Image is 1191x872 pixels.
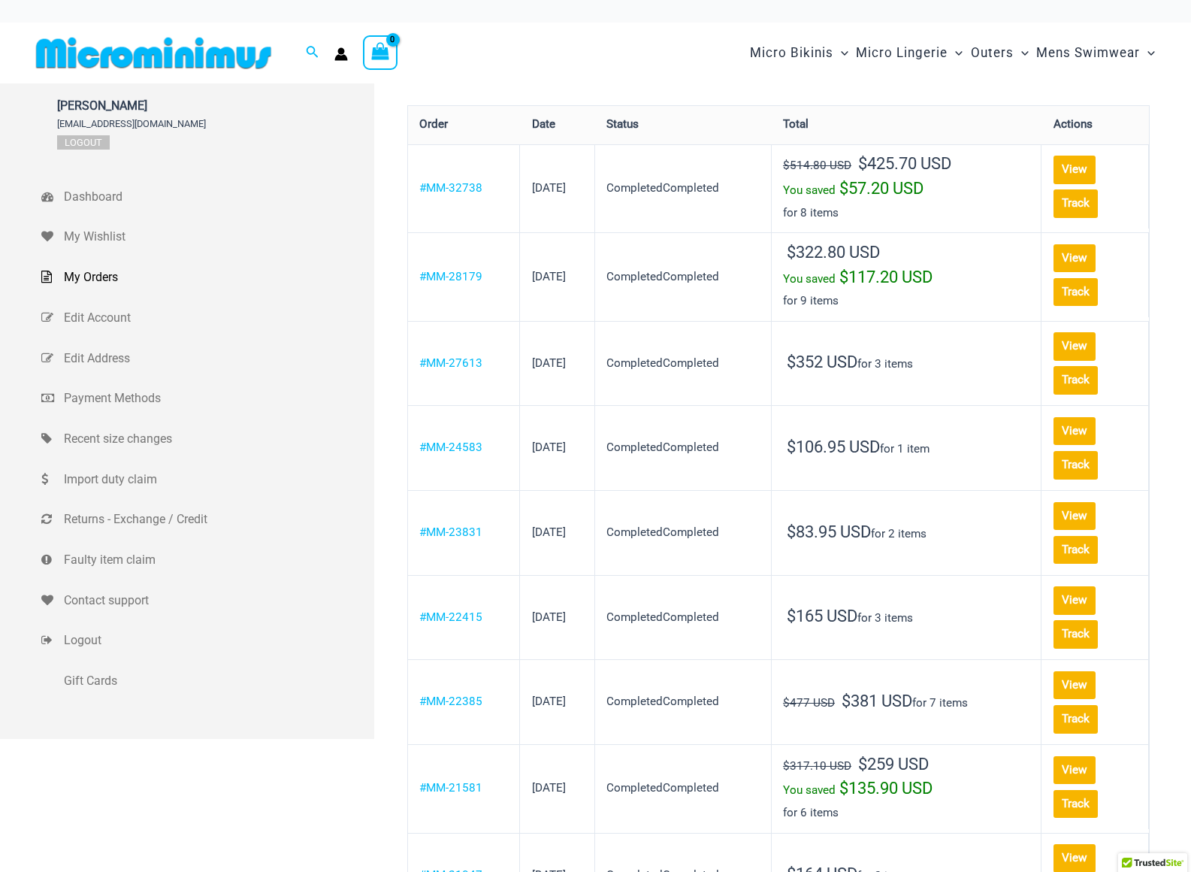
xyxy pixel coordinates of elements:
td: for 6 items [772,744,1041,833]
span: Menu Toggle [1140,34,1155,72]
span: $ [842,692,851,710]
a: View order MM-27613 [1053,332,1096,361]
span: [EMAIL_ADDRESS][DOMAIN_NAME] [57,118,206,129]
a: Edit Account [41,298,374,338]
span: Status [606,117,639,131]
span: 117.20 USD [839,268,933,286]
td: CompletedCompleted [595,575,772,660]
span: 135.90 USD [839,779,933,798]
span: $ [858,154,867,173]
td: for 1 item [772,405,1041,490]
span: Import duty claim [64,468,370,491]
time: [DATE] [532,441,566,454]
span: $ [787,438,796,456]
a: View order number MM-22385 [419,695,482,708]
span: Logout [64,629,370,652]
time: [DATE] [532,356,566,370]
a: Recent size changes [41,419,374,459]
a: Logout [57,135,110,150]
a: View order number MM-27613 [419,356,482,370]
span: Dashboard [64,186,370,208]
span: Outers [971,34,1014,72]
span: 259 USD [858,755,929,774]
a: View order number MM-21581 [419,781,482,795]
span: My Wishlist [64,226,370,248]
a: Mens SwimwearMenu ToggleMenu Toggle [1032,30,1159,76]
span: Returns - Exchange / Credit [64,508,370,531]
span: Mens Swimwear [1036,34,1140,72]
span: 322.80 USD [787,243,880,262]
a: View order MM-22415 [1053,586,1096,615]
a: View order MM-28179 [1053,244,1096,273]
span: Menu Toggle [948,34,963,72]
span: Micro Bikinis [750,34,833,72]
time: [DATE] [532,270,566,283]
span: $ [787,353,796,371]
a: View order number MM-24583 [419,441,482,454]
a: OutersMenu ToggleMenu Toggle [967,30,1032,76]
td: for 3 items [772,575,1041,660]
span: Order [419,117,448,131]
td: CompletedCompleted [595,321,772,406]
td: CompletedCompleted [595,405,772,490]
a: Faulty item claim [41,540,374,580]
a: Track order number MM-22385 [1053,705,1098,734]
span: Faulty item claim [64,549,370,571]
a: My Orders [41,257,374,298]
a: View order MM-21581 [1053,756,1096,785]
td: for 8 items [772,144,1041,233]
a: Track order number MM-32738 [1053,189,1098,218]
span: $ [787,243,796,262]
span: Contact support [64,589,370,612]
time: [DATE] [532,610,566,624]
span: Menu Toggle [833,34,848,72]
span: $ [839,179,848,198]
a: My Wishlist [41,216,374,257]
span: Micro Lingerie [856,34,948,72]
span: Total [783,117,809,131]
span: $ [787,607,796,625]
a: Track order number MM-24583 [1053,451,1098,480]
span: 352 USD [787,353,857,371]
time: [DATE] [532,695,566,708]
time: [DATE] [532,181,566,195]
a: Dashboard [41,177,374,217]
a: View Shopping Cart, empty [363,35,398,70]
td: CompletedCompleted [595,744,772,833]
div: You saved [783,777,1029,802]
td: for 9 items [772,232,1041,321]
td: for 7 items [772,659,1041,744]
span: 425.70 USD [858,154,951,173]
del: $477 USD [783,696,835,710]
span: Date [532,117,555,131]
img: MM SHOP LOGO FLAT [30,36,277,70]
a: View order MM-24583 [1053,417,1096,446]
span: 57.20 USD [839,179,923,198]
span: $ [858,755,867,774]
nav: Site Navigation [744,28,1161,78]
span: Menu Toggle [1014,34,1029,72]
a: Edit Address [41,338,374,379]
a: Search icon link [306,44,319,62]
span: 381 USD [842,692,912,710]
span: $ [839,779,848,798]
del: $514.80 USD [783,159,851,172]
del: $317.10 USD [783,759,851,773]
span: Edit Account [64,307,370,329]
span: 106.95 USD [787,438,880,456]
a: Micro LingerieMenu ToggleMenu Toggle [852,30,966,76]
a: Import duty claim [41,459,374,500]
span: 165 USD [787,607,857,625]
span: Payment Methods [64,387,370,410]
td: CompletedCompleted [595,144,772,233]
a: Track order number MM-27613 [1053,366,1098,395]
span: Gift Cards [64,670,370,692]
a: View order number MM-22415 [419,610,482,624]
a: Account icon link [334,47,348,61]
a: Track order number MM-23831 [1053,536,1098,565]
div: You saved [783,266,1029,291]
a: Gift Cards [41,661,374,701]
span: Edit Address [64,347,370,370]
time: [DATE] [532,781,566,795]
span: My Orders [64,266,370,289]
